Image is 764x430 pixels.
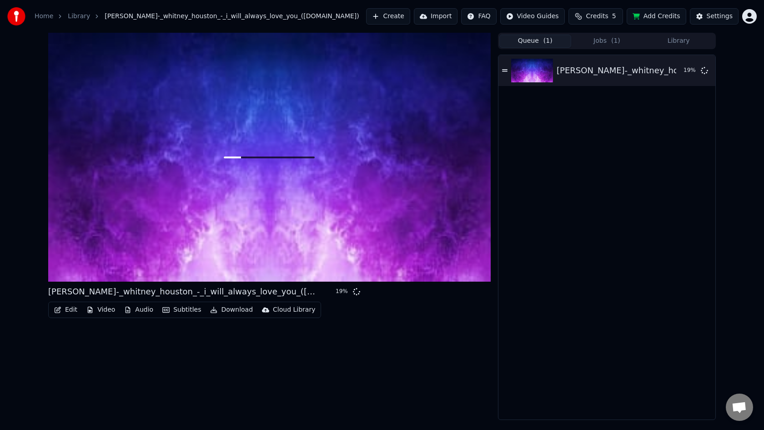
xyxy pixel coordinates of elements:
div: 19 % [336,288,349,295]
button: Add Credits [627,8,686,25]
button: Library [643,35,714,48]
button: Credits5 [568,8,623,25]
button: Video Guides [500,8,565,25]
div: [PERSON_NAME]-_whitney_houston_-_i_will_always_love_you_([DOMAIN_NAME]) [48,285,321,298]
span: ( 1 ) [611,36,620,46]
button: Import [414,8,457,25]
button: Video [83,304,119,316]
div: Cloud Library [273,305,315,314]
button: Queue [499,35,571,48]
a: Home [35,12,53,21]
button: FAQ [461,8,496,25]
button: Edit [50,304,81,316]
span: Credits [586,12,608,21]
span: 5 [612,12,616,21]
button: Create [366,8,410,25]
button: Jobs [571,35,643,48]
nav: breadcrumb [35,12,359,21]
span: ( 1 ) [543,36,553,46]
a: Open chat [726,394,753,421]
img: youka [7,7,25,25]
button: Download [206,304,256,316]
button: Subtitles [159,304,205,316]
span: [PERSON_NAME]-_whitney_houston_-_i_will_always_love_you_([DOMAIN_NAME]) [105,12,359,21]
div: 19 % [684,67,697,74]
button: Settings [690,8,739,25]
button: Audio [121,304,157,316]
div: Settings [707,12,733,21]
a: Library [68,12,90,21]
